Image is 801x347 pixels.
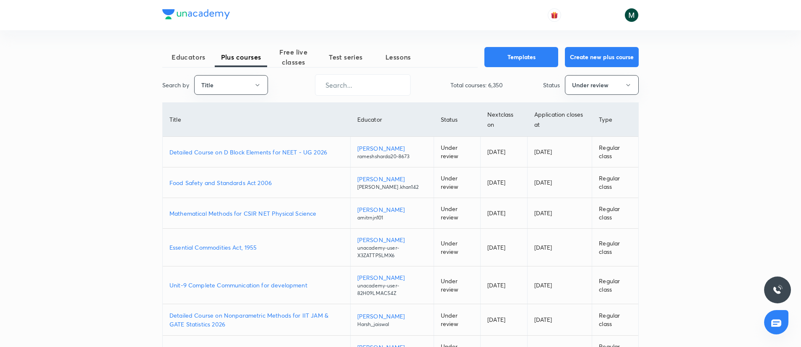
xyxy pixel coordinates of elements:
[434,167,480,198] td: Under review
[163,103,350,137] th: Title
[372,52,424,62] span: Lessons
[565,47,639,67] button: Create new plus course
[481,103,528,137] th: Next class on
[169,148,343,157] a: Detailed Course on D Block Elements for NEET - UG 2026
[565,75,639,95] button: Under review
[484,47,558,67] button: Templates
[772,285,783,295] img: ttu
[592,167,638,198] td: Regular class
[592,103,638,137] th: Type
[357,321,427,328] p: Harsh_jaiswal
[592,137,638,167] td: Regular class
[357,273,427,282] p: [PERSON_NAME]
[357,235,427,244] p: [PERSON_NAME]
[357,214,427,222] p: amitrnjn101
[357,205,427,222] a: [PERSON_NAME]amitrnjn101
[162,52,215,62] span: Educators
[434,198,480,229] td: Under review
[450,81,503,89] p: Total courses: 6,350
[527,137,592,167] td: [DATE]
[169,178,343,187] a: Food Safety and Standards Act 2006
[481,198,528,229] td: [DATE]
[357,205,427,214] p: [PERSON_NAME]
[592,229,638,266] td: Regular class
[543,81,560,89] p: Status
[357,312,427,328] a: [PERSON_NAME]Harsh_jaiswal
[624,8,639,22] img: Milind Shahare
[357,144,427,153] p: [PERSON_NAME]
[169,281,343,290] a: Unit-9 Complete Communication for development
[169,311,343,329] a: Detailed Course on Nonparametric Methods for IIT JAM & GATE Statistics 2026
[320,52,372,62] span: Test series
[162,9,230,19] img: Company Logo
[481,137,528,167] td: [DATE]
[169,243,343,252] a: Essential Commodities Act, 1955
[527,304,592,336] td: [DATE]
[434,229,480,266] td: Under review
[548,8,561,22] button: avatar
[434,304,480,336] td: Under review
[527,167,592,198] td: [DATE]
[527,229,592,266] td: [DATE]
[357,235,427,259] a: [PERSON_NAME]unacademy-user-X3ZATTPSLMX6
[357,175,427,191] a: [PERSON_NAME][PERSON_NAME].khan142
[434,137,480,167] td: Under review
[592,266,638,304] td: Regular class
[434,266,480,304] td: Under review
[215,52,267,62] span: Plus courses
[267,47,320,67] span: Free live classes
[592,304,638,336] td: Regular class
[194,75,268,95] button: Title
[169,209,343,218] a: Mathematical Methods for CSIR NET Physical Science
[481,229,528,266] td: [DATE]
[551,11,558,19] img: avatar
[527,198,592,229] td: [DATE]
[162,9,230,21] a: Company Logo
[481,304,528,336] td: [DATE]
[357,144,427,160] a: [PERSON_NAME]rameshsharda20-8673
[357,282,427,297] p: unacademy-user-82H09LMAC54Z
[357,244,427,259] p: unacademy-user-X3ZATTPSLMX6
[527,266,592,304] td: [DATE]
[434,103,480,137] th: Status
[357,312,427,321] p: [PERSON_NAME]
[592,198,638,229] td: Regular class
[315,74,410,96] input: Search...
[350,103,434,137] th: Educator
[357,273,427,297] a: [PERSON_NAME]unacademy-user-82H09LMAC54Z
[357,175,427,183] p: [PERSON_NAME]
[357,183,427,191] p: [PERSON_NAME].khan142
[481,266,528,304] td: [DATE]
[527,103,592,137] th: Application closes at
[481,167,528,198] td: [DATE]
[357,153,427,160] p: rameshsharda20-8673
[162,81,189,89] p: Search by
